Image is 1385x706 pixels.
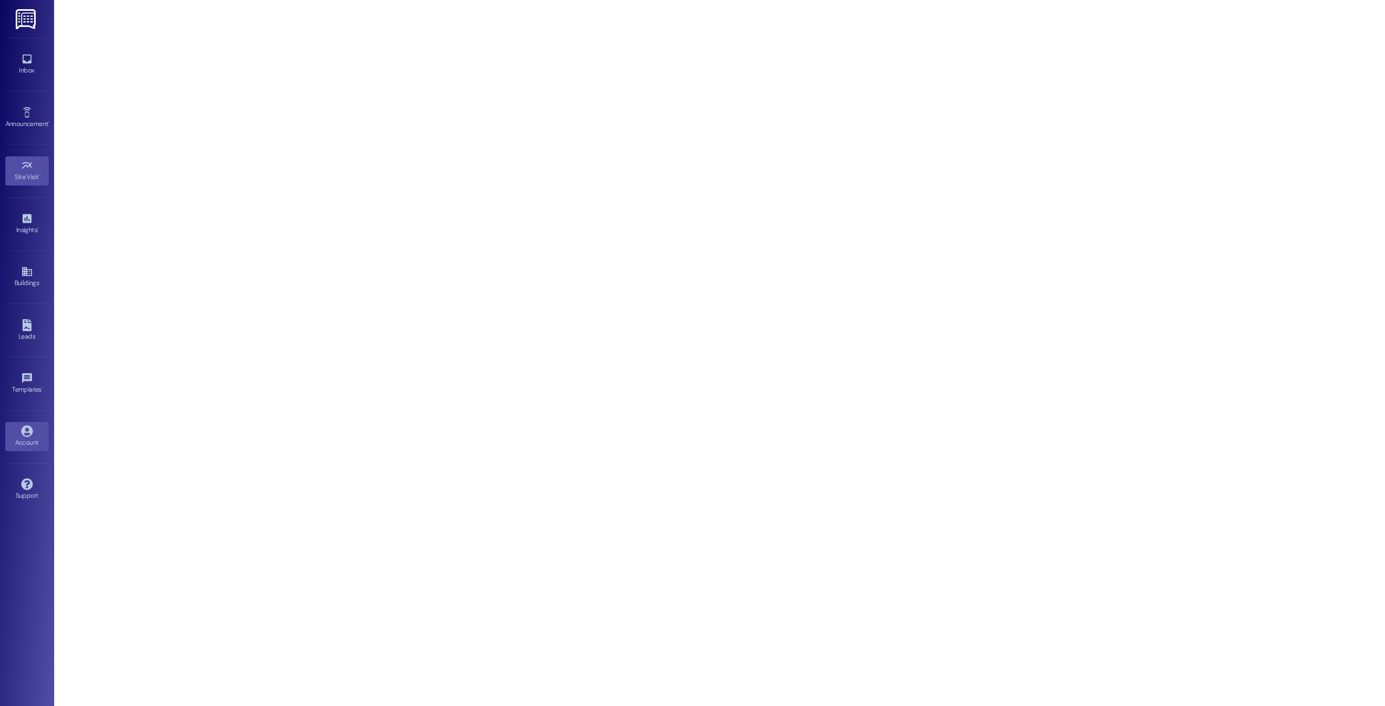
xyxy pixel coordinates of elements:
[37,225,39,232] span: •
[39,171,41,179] span: •
[48,118,50,126] span: •
[16,9,38,29] img: ResiDesk Logo
[5,316,49,345] a: Leads
[5,422,49,451] a: Account
[5,262,49,292] a: Buildings
[5,50,49,79] a: Inbox
[5,369,49,398] a: Templates •
[5,209,49,239] a: Insights •
[5,156,49,186] a: Site Visit •
[42,384,43,392] span: •
[5,475,49,504] a: Support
